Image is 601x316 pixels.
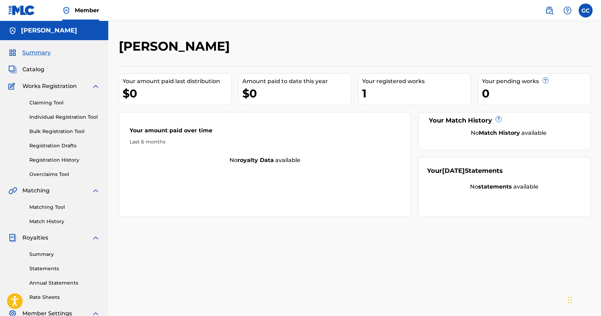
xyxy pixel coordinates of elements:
strong: royalty data [237,157,274,163]
h5: Gabriel Cummings [21,27,77,35]
a: Claiming Tool [29,99,100,106]
a: CatalogCatalog [8,65,44,74]
a: Registration Drafts [29,142,100,149]
div: No available [427,183,582,191]
img: help [563,6,572,15]
img: expand [91,234,100,242]
div: Your amount paid over time [130,126,401,138]
a: Statements [29,265,100,272]
img: Works Registration [8,82,17,90]
span: Summary [22,49,51,57]
a: Rate Sheets [29,294,100,301]
h2: [PERSON_NAME] [119,38,233,54]
iframe: Chat Widget [566,282,601,316]
img: Accounts [8,27,17,35]
a: SummarySummary [8,49,51,57]
span: ? [496,116,501,122]
div: No available [436,129,582,137]
img: search [545,6,554,15]
img: expand [91,186,100,195]
a: Bulk Registration Tool [29,128,100,135]
img: Royalties [8,234,17,242]
strong: Match History [479,130,520,136]
a: Match History [29,218,100,225]
img: Top Rightsholder [62,6,71,15]
div: Your pending works [482,77,591,86]
a: Annual Statements [29,279,100,287]
span: Royalties [22,234,48,242]
span: Member [75,6,99,14]
div: Last 6 months [130,138,401,146]
iframe: Resource Center [581,208,601,264]
span: Works Registration [22,82,77,90]
img: MLC Logo [8,5,35,15]
img: Matching [8,186,17,195]
span: ? [543,78,548,83]
a: Registration History [29,156,100,164]
img: Catalog [8,65,17,74]
div: Your amount paid last distribution [123,77,231,86]
div: Your Statements [427,166,503,176]
div: Amount paid to date this year [242,77,351,86]
div: 0 [482,86,591,101]
div: No available [119,156,411,164]
div: Your registered works [362,77,471,86]
div: Help [560,3,574,17]
a: Individual Registration Tool [29,113,100,121]
span: Catalog [22,65,44,74]
span: [DATE] [442,167,465,175]
div: Drag [568,289,572,310]
strong: statements [478,183,512,190]
div: Your Match History [427,116,582,125]
a: Summary [29,251,100,258]
div: 1 [362,86,471,101]
a: Matching Tool [29,204,100,211]
a: Overclaims Tool [29,171,100,178]
div: User Menu [579,3,593,17]
a: Public Search [542,3,556,17]
div: $0 [242,86,351,101]
div: $0 [123,86,231,101]
img: Summary [8,49,17,57]
img: expand [91,82,100,90]
span: Matching [22,186,50,195]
